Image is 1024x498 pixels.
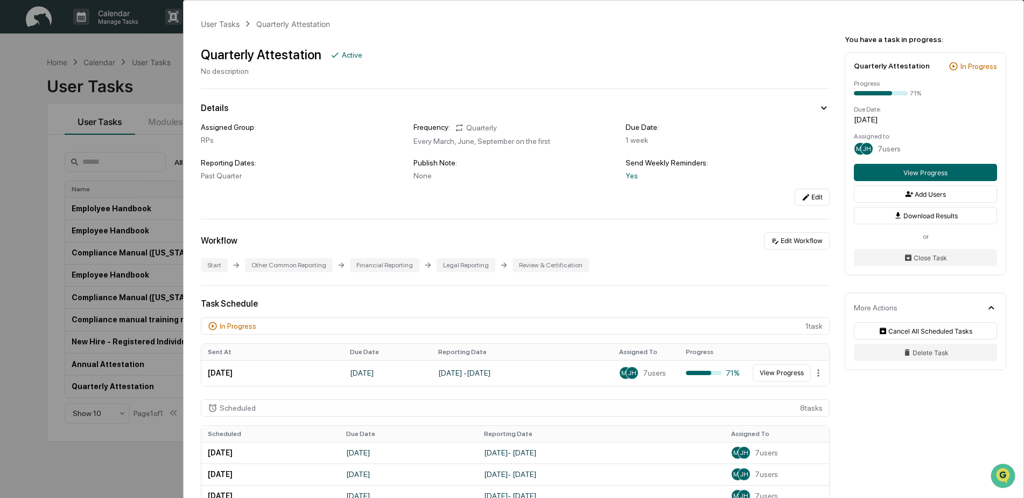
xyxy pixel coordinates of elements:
[201,344,343,360] th: Sent At
[628,369,636,377] span: JH
[220,404,256,412] div: Scheduled
[201,442,339,464] td: [DATE]
[854,115,997,124] div: [DATE]
[11,157,19,166] div: 🔎
[613,344,679,360] th: Assigned To
[22,156,68,167] span: Data Lookup
[201,67,362,75] div: No description
[37,93,136,102] div: We're available if you need us!
[621,369,630,377] span: MR
[11,137,19,146] div: 🖐️
[454,123,497,133] div: Quarterly
[201,47,321,63] div: Quarterly Attestation
[201,299,830,309] div: Task Schedule
[107,183,130,191] span: Pylon
[78,137,87,146] div: 🗄️
[854,164,997,181] button: View Progress
[755,470,778,479] span: 7 users
[437,258,495,272] div: Legal Reporting
[220,322,256,330] div: In Progress
[74,132,138,151] a: 🗄️Attestations
[201,171,405,180] div: Past Quarter
[854,303,897,312] div: More Actions
[845,35,1006,44] div: You have a task in progress:
[350,258,419,272] div: Financial Reporting
[910,89,921,97] div: 71%
[990,462,1019,492] iframe: Open customer support
[854,322,997,340] button: Cancel All Scheduled Tasks
[6,132,74,151] a: 🖐️Preclearance
[201,399,830,417] div: 8 task s
[201,360,343,386] td: [DATE]
[478,464,725,485] td: [DATE] - [DATE]
[686,369,740,377] div: 71%
[340,426,478,442] th: Due Date
[733,449,742,456] span: MK
[679,344,746,360] th: Progress
[342,51,362,59] div: Active
[11,23,196,40] p: How can we help?
[340,442,478,464] td: [DATE]
[201,236,237,246] div: Workflow
[755,448,778,457] span: 7 users
[854,249,997,266] button: Close Task
[626,158,830,167] div: Send Weekly Reminders:
[343,344,432,360] th: Due Date
[201,258,228,272] div: Start
[22,136,69,147] span: Preclearance
[878,144,901,153] span: 7 users
[626,123,830,132] div: Due Date:
[413,123,450,133] div: Frequency:
[513,258,589,272] div: Review & Certification
[643,369,666,377] span: 7 users
[201,136,405,144] div: RPs
[854,233,997,240] div: or
[856,145,865,153] span: MR
[76,182,130,191] a: Powered byPylon
[740,471,748,478] span: JH
[432,360,613,386] td: [DATE] - [DATE]
[725,426,829,442] th: Assigned To
[733,471,742,478] span: MK
[854,185,997,203] button: Add Users
[201,123,405,132] div: Assigned Group:
[854,207,997,224] button: Download Results
[862,145,871,153] span: JH
[478,442,725,464] td: [DATE] - [DATE]
[343,360,432,386] td: [DATE]
[6,152,72,171] a: 🔎Data Lookup
[854,344,997,361] button: Delete Task
[201,158,405,167] div: Reporting Dates:
[201,19,240,29] div: User Tasks
[764,232,830,250] button: Edit Workflow
[413,158,618,167] div: Publish Note:
[740,449,748,456] span: JH
[340,464,478,485] td: [DATE]
[432,344,613,360] th: Reporting Date
[201,426,339,442] th: Scheduled
[37,82,177,93] div: Start new chat
[753,364,811,382] button: View Progress
[183,86,196,99] button: Start new chat
[11,82,30,102] img: 1746055101610-c473b297-6a78-478c-a979-82029cc54cd1
[256,19,330,29] div: Quarterly Attestation
[478,426,725,442] th: Reporting Date
[854,80,997,87] div: Progress
[201,317,830,335] div: 1 task
[854,61,930,70] div: Quarterly Attestation
[854,106,997,113] div: Due Date:
[626,136,830,144] div: 1 week
[854,133,997,140] div: Assigned to:
[201,464,339,485] td: [DATE]
[626,171,830,180] div: Yes
[413,171,618,180] div: None
[413,137,618,146] div: Every March, June, September on the first
[960,62,997,71] div: In Progress
[245,258,333,272] div: Other Common Reporting
[201,103,228,113] div: Details
[795,189,830,206] button: Edit
[89,136,134,147] span: Attestations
